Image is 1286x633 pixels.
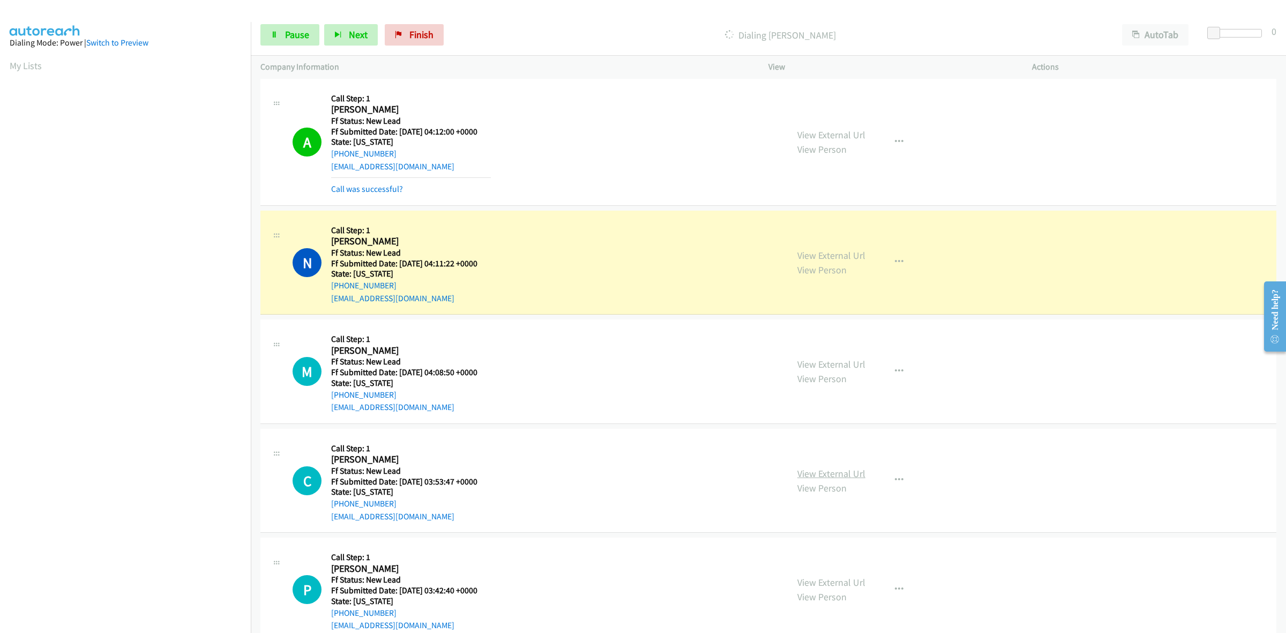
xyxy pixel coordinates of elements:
h5: Call Step: 1 [331,225,491,236]
h2: [PERSON_NAME] [331,345,491,357]
h5: Ff Status: New Lead [331,116,491,126]
a: [PHONE_NUMBER] [331,280,397,291]
a: View External Url [797,358,865,370]
a: [EMAIL_ADDRESS][DOMAIN_NAME] [331,511,454,522]
a: View External Url [797,467,865,480]
h5: Call Step: 1 [331,93,491,104]
h5: Ff Submitted Date: [DATE] 03:53:47 +0000 [331,476,491,487]
h5: State: [US_STATE] [331,137,491,147]
a: View External Url [797,249,865,262]
h5: Ff Status: New Lead [331,466,491,476]
h1: N [293,248,322,277]
h5: Ff Status: New Lead [331,248,491,258]
h2: [PERSON_NAME] [331,563,491,575]
a: View Person [797,143,847,155]
span: Pause [285,28,309,41]
div: The call is yet to be attempted [293,466,322,495]
h1: A [293,128,322,157]
h2: [PERSON_NAME] [331,453,491,466]
a: View Person [797,482,847,494]
p: Actions [1032,61,1276,73]
a: [PHONE_NUMBER] [331,148,397,159]
h1: C [293,466,322,495]
a: [PHONE_NUMBER] [331,608,397,618]
div: The call is yet to be attempted [293,357,322,386]
h5: State: [US_STATE] [331,487,491,497]
a: Pause [260,24,319,46]
a: [PHONE_NUMBER] [331,498,397,509]
button: AutoTab [1122,24,1188,46]
h5: Ff Submitted Date: [DATE] 04:08:50 +0000 [331,367,491,378]
button: Next [324,24,378,46]
a: [EMAIL_ADDRESS][DOMAIN_NAME] [331,402,454,412]
a: View External Url [797,129,865,141]
p: Dialing [PERSON_NAME] [458,28,1103,42]
a: [PHONE_NUMBER] [331,390,397,400]
a: View External Url [797,576,865,589]
h2: [PERSON_NAME] [331,235,491,248]
div: Dialing Mode: Power | [10,36,241,49]
span: Finish [409,28,433,41]
a: Call was successful? [331,184,403,194]
div: 0 [1272,24,1276,39]
h5: Ff Submitted Date: [DATE] 04:11:22 +0000 [331,258,491,269]
a: [EMAIL_ADDRESS][DOMAIN_NAME] [331,161,454,172]
a: [EMAIL_ADDRESS][DOMAIN_NAME] [331,620,454,630]
a: View Person [797,591,847,603]
iframe: Dialpad [10,83,251,592]
a: View Person [797,373,847,385]
h5: Ff Status: New Lead [331,575,491,585]
span: Next [349,28,368,41]
a: Finish [385,24,444,46]
p: Company Information [260,61,749,73]
h5: State: [US_STATE] [331,269,491,279]
h5: Call Step: 1 [331,443,491,454]
h5: Ff Status: New Lead [331,356,491,367]
a: View Person [797,264,847,276]
h5: State: [US_STATE] [331,378,491,389]
h5: State: [US_STATE] [331,596,491,607]
h5: Ff Submitted Date: [DATE] 04:12:00 +0000 [331,126,491,137]
h1: M [293,357,322,386]
div: The call is yet to be attempted [293,575,322,604]
h5: Ff Submitted Date: [DATE] 03:42:40 +0000 [331,585,491,596]
iframe: Resource Center [1255,274,1286,359]
a: Switch to Preview [86,38,148,48]
h2: [PERSON_NAME] [331,103,491,116]
p: View [768,61,1013,73]
h5: Call Step: 1 [331,334,491,345]
h5: Call Step: 1 [331,552,491,563]
h1: P [293,575,322,604]
a: [EMAIL_ADDRESS][DOMAIN_NAME] [331,293,454,303]
a: My Lists [10,59,42,72]
div: Delay between calls (in seconds) [1213,29,1262,38]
